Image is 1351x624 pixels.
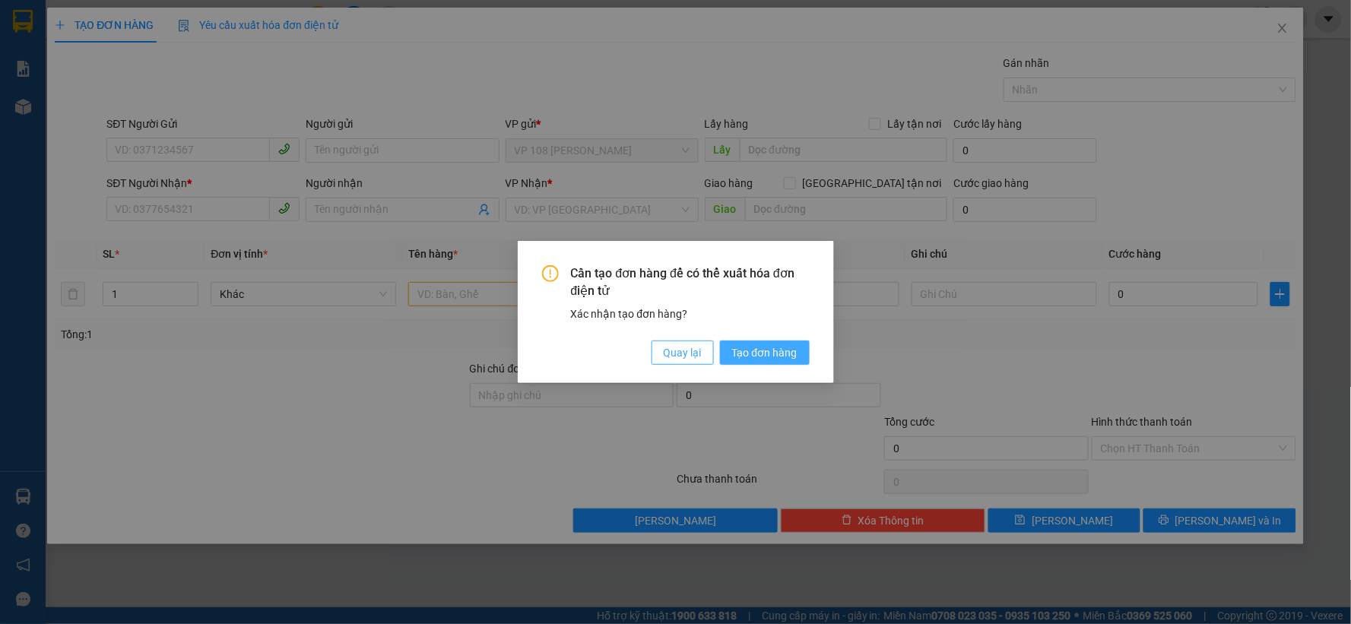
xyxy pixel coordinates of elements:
[720,341,810,365] button: Tạo đơn hàng
[571,265,810,299] span: Cần tạo đơn hàng để có thể xuất hóa đơn điện tử
[732,344,798,361] span: Tạo đơn hàng
[542,265,559,282] span: exclamation-circle
[571,306,810,322] div: Xác nhận tạo đơn hàng?
[664,344,702,361] span: Quay lại
[652,341,714,365] button: Quay lại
